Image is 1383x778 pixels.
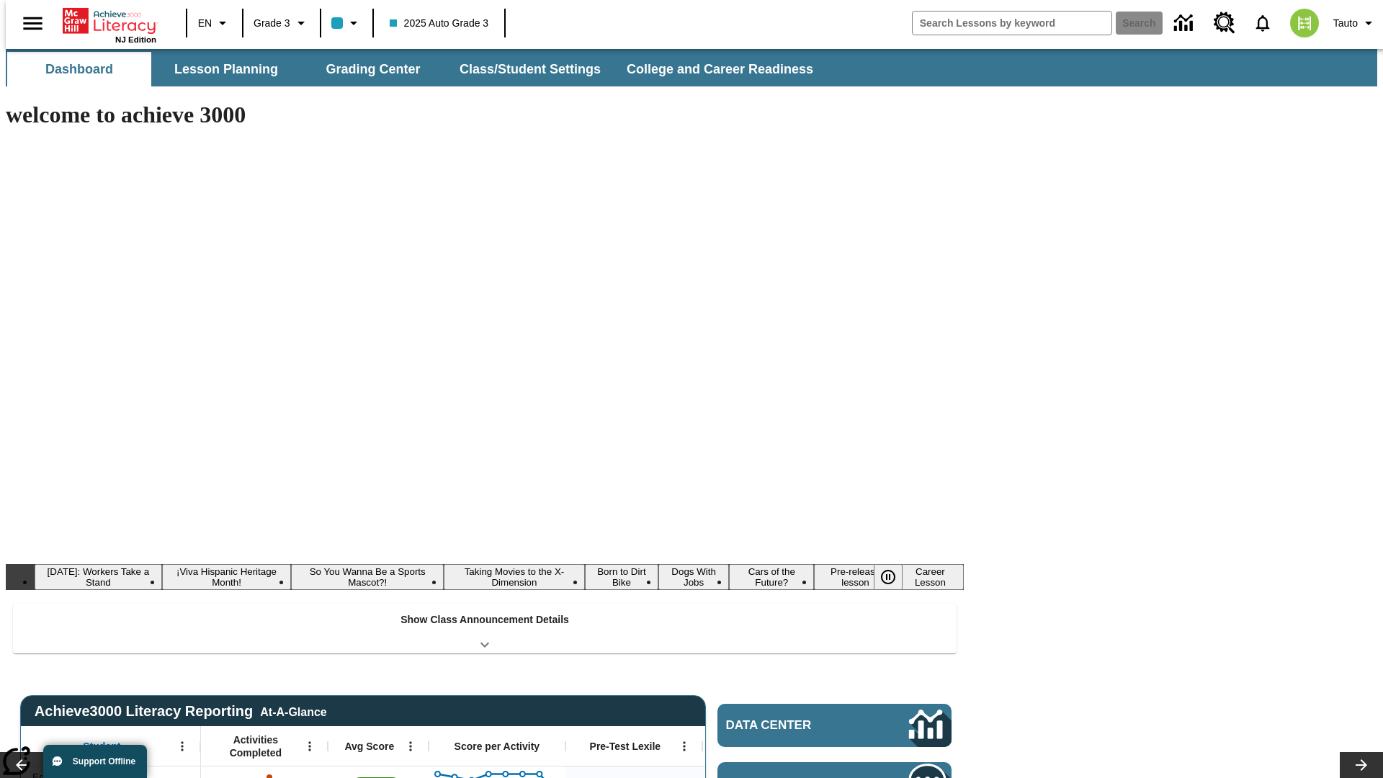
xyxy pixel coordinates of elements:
[1244,4,1281,42] a: Notifications
[615,52,825,86] button: College and Career Readiness
[115,35,156,44] span: NJ Edition
[590,740,661,753] span: Pre-Test Lexile
[874,564,917,590] div: Pause
[43,745,147,778] button: Support Offline
[7,52,151,86] button: Dashboard
[13,604,957,653] div: Show Class Announcement Details
[729,564,814,590] button: Slide 7 Cars of the Future?
[254,16,290,31] span: Grade 3
[455,740,540,753] span: Score per Activity
[208,733,303,759] span: Activities Completed
[390,16,489,31] span: 2025 Auto Grade 3
[1290,9,1319,37] img: avatar image
[874,564,903,590] button: Pause
[444,564,585,590] button: Slide 4 Taking Movies to the X-Dimension
[198,16,212,31] span: EN
[6,102,964,128] h1: welcome to achieve 3000
[299,735,321,757] button: Open Menu
[73,756,135,766] span: Support Offline
[717,704,952,747] a: Data Center
[585,564,658,590] button: Slide 5 Born to Dirt Bike
[35,564,162,590] button: Slide 1 Labor Day: Workers Take a Stand
[260,703,326,719] div: At-A-Glance
[1165,4,1205,43] a: Data Center
[400,735,421,757] button: Open Menu
[448,52,612,86] button: Class/Student Settings
[344,740,394,753] span: Avg Score
[326,10,368,36] button: Class color is light blue. Change class color
[913,12,1111,35] input: search field
[658,564,730,590] button: Slide 6 Dogs With Jobs
[897,564,964,590] button: Slide 9 Career Lesson
[248,10,315,36] button: Grade: Grade 3, Select a grade
[63,6,156,35] a: Home
[400,612,569,627] p: Show Class Announcement Details
[1281,4,1328,42] button: Select a new avatar
[726,718,861,733] span: Data Center
[673,735,695,757] button: Open Menu
[1205,4,1244,43] a: Resource Center, Will open in new tab
[63,5,156,44] div: Home
[1333,16,1358,31] span: Tauto
[154,52,298,86] button: Lesson Planning
[12,2,54,45] button: Open side menu
[6,52,826,86] div: SubNavbar
[301,52,445,86] button: Grading Center
[291,564,444,590] button: Slide 3 So You Wanna Be a Sports Mascot?!
[192,10,238,36] button: Language: EN, Select a language
[171,735,193,757] button: Open Menu
[6,49,1377,86] div: SubNavbar
[35,703,327,720] span: Achieve3000 Literacy Reporting
[162,564,292,590] button: Slide 2 ¡Viva Hispanic Heritage Month!
[83,740,120,753] span: Student
[1340,752,1383,778] button: Lesson carousel, Next
[1328,10,1383,36] button: Profile/Settings
[814,564,897,590] button: Slide 8 Pre-release lesson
